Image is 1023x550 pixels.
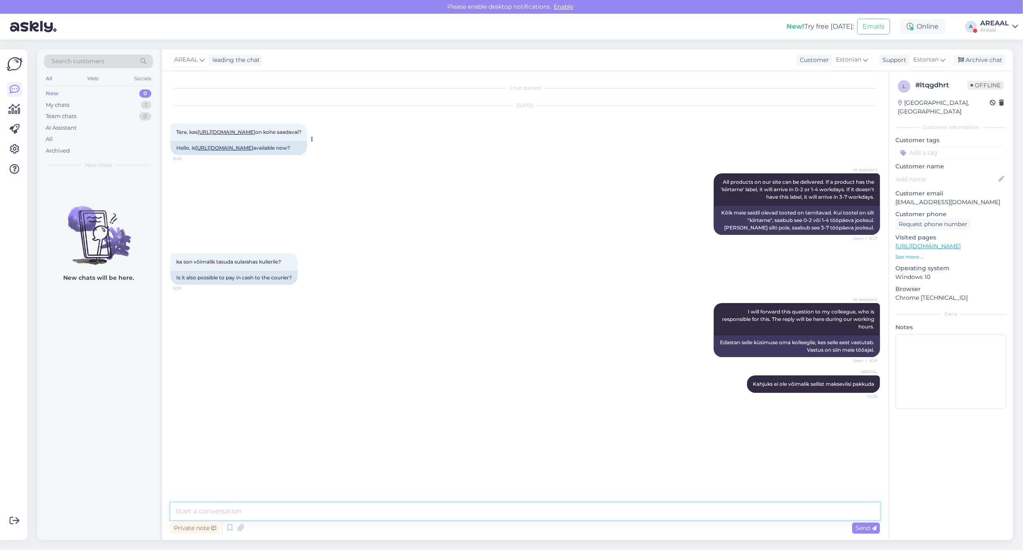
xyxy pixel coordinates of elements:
div: Chat started [170,84,880,92]
span: I will forward this question to my colleague, who is responsible for this. The reply will be here... [722,308,875,330]
span: Search customers [52,57,104,66]
span: Offline [967,81,1004,90]
span: Send [855,524,877,532]
div: Hello, is available now? [170,141,307,155]
p: Chrome [TECHNICAL_ID] [895,293,1006,302]
a: [URL][DOMAIN_NAME] [197,129,255,135]
span: Tere, kas on kohe saadaval? [176,129,301,135]
p: Operating system [895,264,1006,273]
img: No chats [37,191,160,266]
p: Visited pages [895,233,1006,242]
p: New chats will be here. [63,274,134,282]
div: Extra [895,311,1006,318]
span: 8:29 [173,285,204,291]
div: 0 [139,112,151,121]
span: Enable [551,3,576,10]
span: 10:26 [846,393,878,400]
span: Estonian [913,55,939,64]
span: Seen ✓ 8:29 [846,358,878,364]
div: All [44,73,54,84]
div: Edastan selle küsimuse oma kolleegile, kes selle eest vastutab. Vastus on siin meie tööajal. [714,335,880,357]
div: A [965,21,977,32]
div: Private note [170,523,219,534]
div: 1 [141,101,151,109]
div: # ltqgdhrt [915,80,967,90]
span: All products on our site can be delivered. If a product has the 'kiirtarne' label, it will arrive... [721,179,875,200]
span: New chats [85,161,112,169]
p: Customer phone [895,210,1006,219]
div: Customer [796,56,829,64]
span: ka son võimalik tasuda sularahas kullerile? [176,259,281,265]
p: Customer email [895,189,1006,198]
span: AREAAL [846,369,878,375]
div: Support [879,56,906,64]
p: Customer tags [895,136,1006,145]
div: Web [86,73,101,84]
div: 0 [139,89,151,98]
div: Is it also possible to pay in cash to the courier? [170,271,298,285]
div: AI Assistant [46,124,76,132]
span: AI Assistant [846,296,878,303]
p: Browser [895,285,1006,293]
a: [URL][DOMAIN_NAME] [195,145,253,151]
div: My chats [46,101,69,109]
p: Windows 10 [895,273,1006,281]
span: Estonian [836,55,861,64]
a: [URL][DOMAIN_NAME] [895,242,961,250]
div: Team chats [46,112,76,121]
div: [GEOGRAPHIC_DATA], [GEOGRAPHIC_DATA] [898,99,990,116]
p: Customer name [895,162,1006,171]
div: Archived [46,147,70,155]
a: AREAALAreaal [980,20,1018,33]
span: Kahjuks ei ole võimalik sellist makseviisi pakkuda [753,381,874,387]
button: Emails [857,19,890,35]
div: Customer information [895,123,1006,131]
div: Try free [DATE]: [786,22,854,32]
div: leading the chat [209,56,260,64]
img: Askly Logo [7,56,22,72]
span: AREAAL [174,55,198,64]
div: AREAAL [980,20,1009,27]
span: l [903,83,906,89]
div: [DATE] [170,102,880,109]
input: Add name [896,175,997,184]
p: Notes [895,323,1006,332]
input: Add a tag [895,146,1006,159]
div: Areaal [980,27,1009,33]
div: Archive chat [953,54,1006,66]
p: See more ... [895,253,1006,261]
div: Online [900,19,945,34]
b: New! [786,22,804,30]
div: Socials [133,73,153,84]
div: Request phone number [895,219,971,230]
span: 8:26 [173,155,204,162]
div: All [46,135,53,143]
span: AI Assistant [846,167,878,173]
p: [EMAIL_ADDRESS][DOMAIN_NAME] [895,198,1006,207]
div: Kõik meie saidil olevad tooted on tarnitavad. Kui tootel on silt "kiirtarne", saabub see 0-2 või ... [714,206,880,235]
span: Seen ✓ 8:27 [846,235,878,242]
div: New [46,89,59,98]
